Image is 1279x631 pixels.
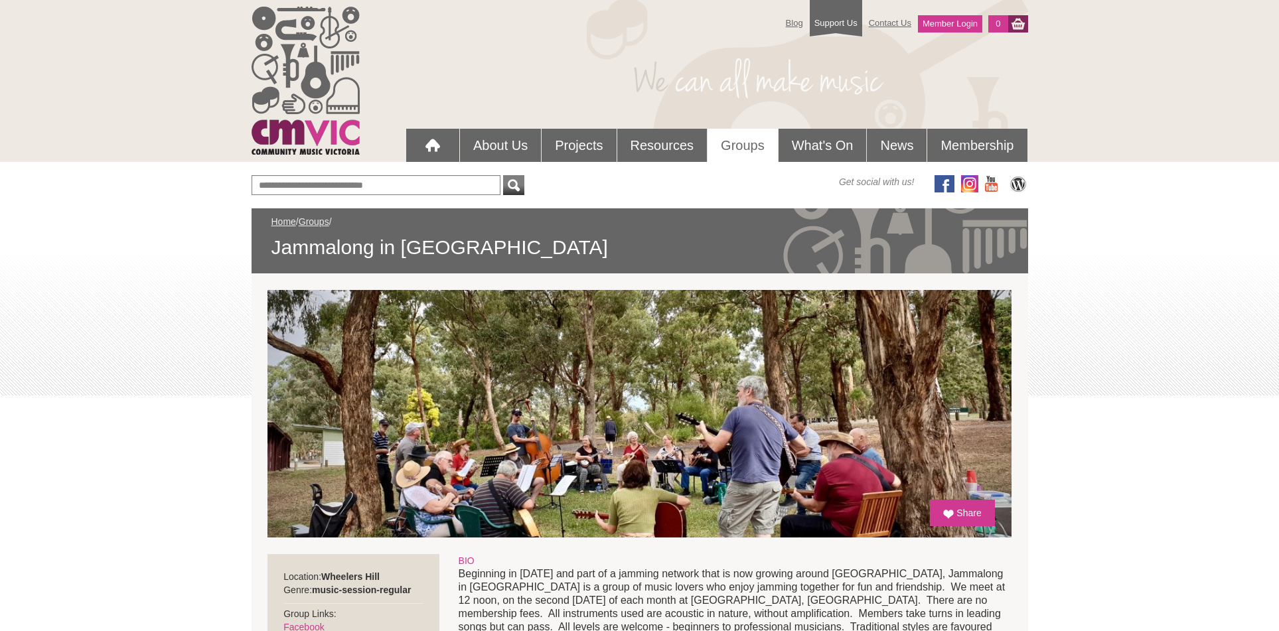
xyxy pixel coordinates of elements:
[460,129,541,162] a: About Us
[918,15,982,33] a: Member Login
[542,129,616,162] a: Projects
[299,216,329,227] a: Groups
[867,129,927,162] a: News
[271,235,1008,260] span: Jammalong in [GEOGRAPHIC_DATA]
[267,290,1011,537] img: Jammalong in Melbourne
[961,175,978,192] img: icon-instagram.png
[252,7,360,155] img: cmvic_logo.png
[927,129,1027,162] a: Membership
[779,129,867,162] a: What's On
[988,15,1008,33] a: 0
[271,216,296,227] a: Home
[321,571,380,582] strong: Wheelers Hill
[1008,175,1028,192] img: CMVic Blog
[862,11,918,35] a: Contact Us
[312,585,411,595] strong: music-session-regular
[271,215,1008,260] div: / /
[779,11,810,35] a: Blog
[839,175,915,188] span: Get social with us!
[459,554,1012,567] div: BIO
[930,500,994,526] a: Share
[617,129,708,162] a: Resources
[708,129,778,162] a: Groups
